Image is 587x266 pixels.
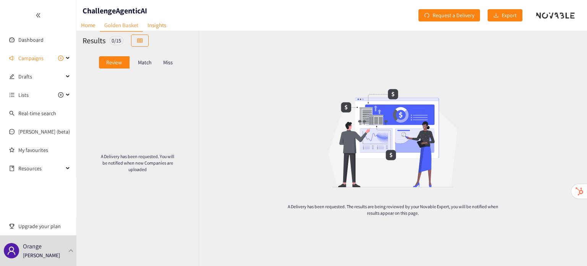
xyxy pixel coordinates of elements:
p: Match [138,59,152,65]
p: A Delivery has been requested. The results are being reviewed by your Novable Expert, you will be... [281,203,505,216]
a: Golden Basket [100,19,143,32]
p: Orange [23,242,42,251]
span: trophy [9,224,15,229]
button: downloadExport [488,9,522,21]
a: [PERSON_NAME] (beta) [18,128,70,135]
span: Lists [18,87,29,103]
span: table [137,38,143,44]
p: [PERSON_NAME] [23,251,60,259]
span: sound [9,55,15,61]
span: unordered-list [9,92,15,98]
span: plus-circle [58,92,63,98]
a: Insights [143,19,171,31]
span: Campaigns [18,51,44,66]
p: A Delivery has been requested. You will be notified when new Companies are uploaded [101,153,174,173]
p: Miss [163,59,173,65]
p: Review [106,59,122,65]
span: Export [502,11,517,20]
span: double-left [36,13,41,18]
span: user [7,246,16,255]
button: table [131,34,149,47]
a: My favourites [18,142,70,158]
div: 0 / 15 [109,36,123,45]
h2: Results [83,35,105,46]
a: Home [76,19,100,31]
span: book [9,166,15,171]
span: Drafts [18,69,63,84]
iframe: Chat Widget [549,229,587,266]
span: download [493,13,499,19]
span: Resources [18,161,63,176]
button: redoRequest a Delivery [418,9,480,21]
a: Real-time search [18,110,56,117]
span: edit [9,74,15,79]
span: redo [424,13,430,19]
h1: ChallengeAgenticAI [83,5,147,16]
span: Request a Delivery [433,11,474,20]
a: Dashboard [18,36,44,43]
span: plus-circle [58,55,63,61]
span: Upgrade your plan [18,219,70,234]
